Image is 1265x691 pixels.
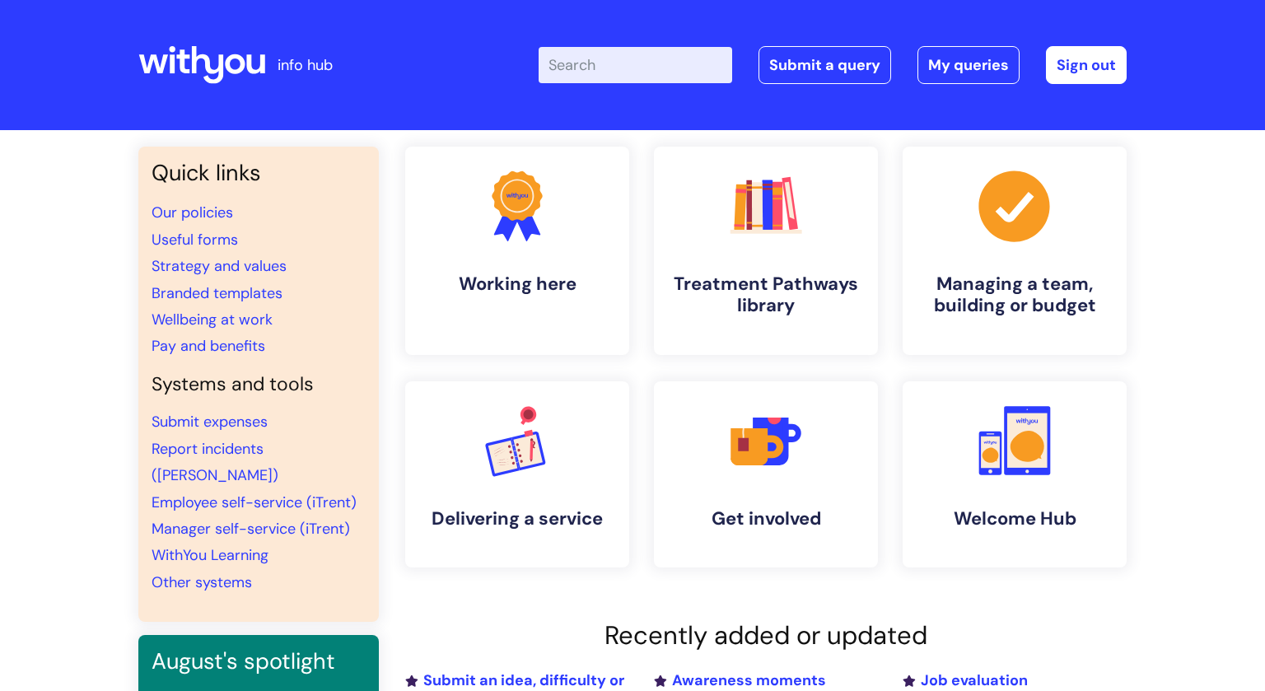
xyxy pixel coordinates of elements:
[152,373,366,396] h4: Systems and tools
[405,620,1127,651] h2: Recently added or updated
[152,648,366,675] h3: August's spotlight
[152,412,268,432] a: Submit expenses
[418,508,616,530] h4: Delivering a service
[152,160,366,186] h3: Quick links
[152,256,287,276] a: Strategy and values
[667,273,865,317] h4: Treatment Pathways library
[759,46,891,84] a: Submit a query
[903,381,1127,567] a: Welcome Hub
[916,273,1113,317] h4: Managing a team, building or budget
[654,381,878,567] a: Get involved
[152,493,357,512] a: Employee self-service (iTrent)
[405,381,629,567] a: Delivering a service
[152,572,252,592] a: Other systems
[152,336,265,356] a: Pay and benefits
[152,230,238,250] a: Useful forms
[152,203,233,222] a: Our policies
[654,147,878,355] a: Treatment Pathways library
[152,545,268,565] a: WithYou Learning
[667,508,865,530] h4: Get involved
[152,519,350,539] a: Manager self-service (iTrent)
[539,47,732,83] input: Search
[917,46,1020,84] a: My queries
[539,46,1127,84] div: | -
[654,670,826,690] a: Awareness moments
[405,147,629,355] a: Working here
[1046,46,1127,84] a: Sign out
[152,283,282,303] a: Branded templates
[903,147,1127,355] a: Managing a team, building or budget
[278,52,333,78] p: info hub
[152,439,278,485] a: Report incidents ([PERSON_NAME])
[418,273,616,295] h4: Working here
[152,310,273,329] a: Wellbeing at work
[916,508,1113,530] h4: Welcome Hub
[903,670,1028,690] a: Job evaluation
